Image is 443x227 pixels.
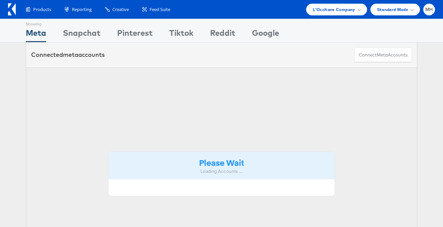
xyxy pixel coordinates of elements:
span: L'Occitane Company [313,6,355,13]
span: Standard Mode [377,6,408,13]
div: Loading Accounts .... [113,168,330,175]
span: Reporting [72,6,92,13]
span: Creative [112,6,129,13]
div: Meta [26,27,46,42]
div: Tiktok [169,27,193,42]
div: Showing [26,19,46,27]
span: Feed Suite [150,6,170,13]
span: meta [63,51,78,59]
button: ConnectmetaAccounts [354,47,412,63]
div: Pinterest [117,27,153,42]
span: meta [377,52,388,58]
div: Connected accounts [31,50,105,59]
span: Products [33,6,51,13]
div: Google [252,27,279,42]
div: Reddit [210,27,235,42]
strong: Please Wait [199,157,244,168]
div: Snapchat [63,27,100,42]
span: MH [425,7,433,12]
